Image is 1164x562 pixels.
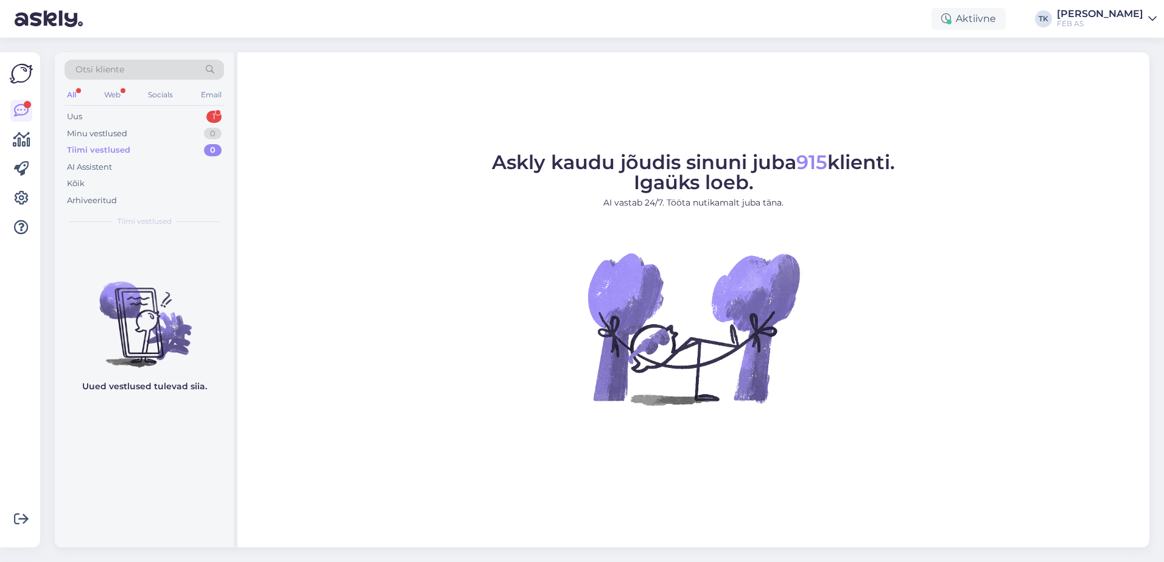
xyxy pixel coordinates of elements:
[67,161,112,173] div: AI Assistent
[10,62,33,85] img: Askly Logo
[145,87,175,103] div: Socials
[1035,10,1052,27] div: TK
[492,150,895,194] span: Askly kaudu jõudis sinuni juba klienti. Igaüks loeb.
[55,260,234,369] img: No chats
[67,195,117,207] div: Arhiveeritud
[102,87,123,103] div: Web
[206,111,222,123] div: 1
[1057,9,1157,29] a: [PERSON_NAME]FEB AS
[492,196,895,209] p: AI vastab 24/7. Tööta nutikamalt juba täna.
[1057,9,1143,19] div: [PERSON_NAME]
[117,216,172,227] span: Tiimi vestlused
[584,219,803,438] img: No Chat active
[204,128,222,140] div: 0
[67,178,85,190] div: Kõik
[931,8,1006,30] div: Aktiivne
[67,128,127,140] div: Minu vestlused
[82,380,207,393] p: Uued vestlused tulevad siia.
[67,144,130,156] div: Tiimi vestlused
[65,87,79,103] div: All
[67,111,82,123] div: Uus
[1057,19,1143,29] div: FEB AS
[75,63,124,76] span: Otsi kliente
[204,144,222,156] div: 0
[796,150,827,174] span: 915
[198,87,224,103] div: Email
